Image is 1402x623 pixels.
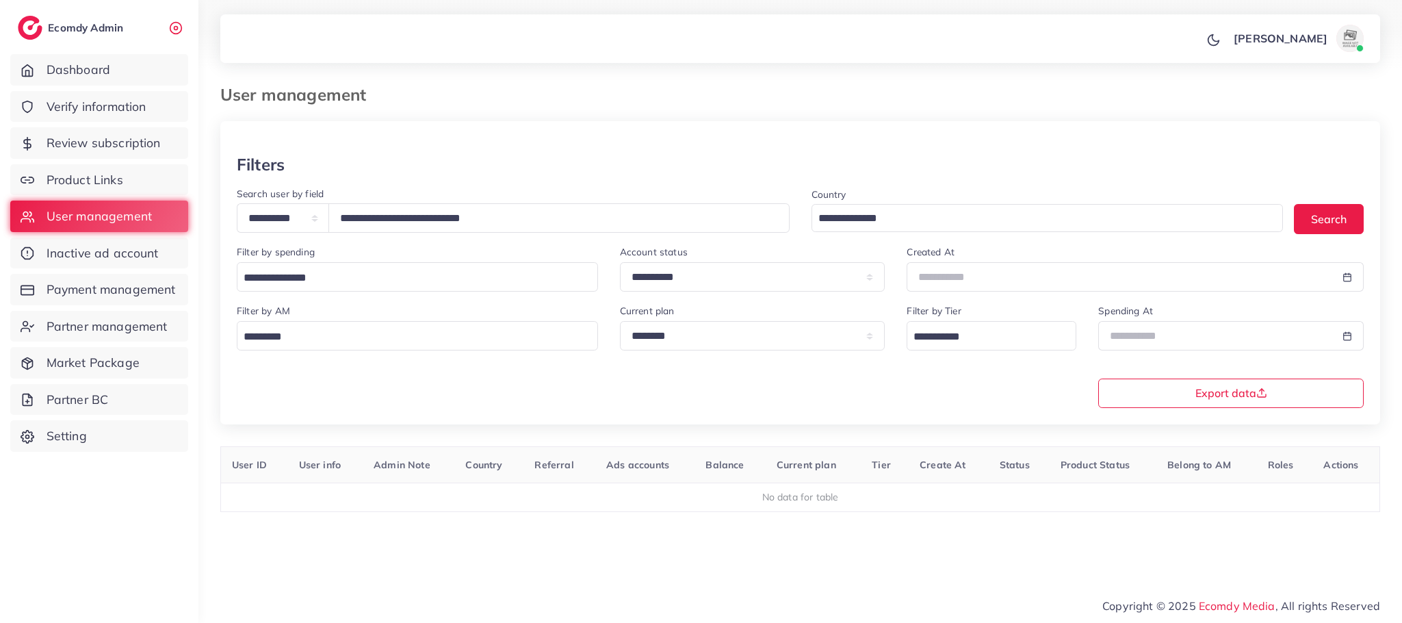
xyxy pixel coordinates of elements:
a: Payment management [10,274,188,305]
a: [PERSON_NAME]avatar [1226,25,1369,52]
label: Search user by field [237,187,324,201]
span: Country [465,459,502,471]
label: Created At [907,245,955,259]
span: Referral [534,459,573,471]
a: Ecomdy Media [1199,599,1275,613]
span: Current plan [777,459,836,471]
span: Tier [872,459,891,471]
span: Market Package [47,354,140,372]
a: Partner BC [10,384,188,416]
span: Payment management [47,281,176,298]
p: [PERSON_NAME] [1234,30,1327,47]
a: Product Links [10,164,188,196]
button: Export data [1098,379,1364,408]
span: Review subscription [47,134,161,152]
img: logo [18,16,42,40]
span: Admin Note [374,459,430,471]
label: Country [812,188,846,201]
a: Dashboard [10,54,188,86]
span: Belong to AM [1167,459,1231,471]
input: Search for option [239,327,580,348]
label: Account status [620,245,688,259]
a: Setting [10,420,188,452]
span: Status [1000,459,1030,471]
input: Search for option [239,268,580,289]
img: avatar [1336,25,1364,52]
a: Review subscription [10,127,188,159]
span: Ads accounts [606,459,669,471]
div: Search for option [812,204,1284,232]
span: Export data [1195,387,1267,398]
span: User management [47,207,152,225]
div: Search for option [237,262,598,292]
span: , All rights Reserved [1275,598,1380,614]
div: No data for table [229,490,1373,504]
h3: Filters [237,155,285,175]
label: Spending At [1098,304,1153,318]
a: Market Package [10,347,188,379]
label: Filter by AM [237,304,290,318]
span: Actions [1323,459,1358,471]
input: Search for option [814,208,1266,229]
div: Search for option [907,321,1076,351]
a: User management [10,201,188,232]
h2: Ecomdy Admin [48,21,127,34]
span: Create At [920,459,965,471]
span: Balance [705,459,744,471]
span: Partner management [47,318,168,335]
div: Search for option [237,321,598,351]
h3: User management [220,85,377,105]
a: logoEcomdy Admin [18,16,127,40]
span: Product Links [47,171,123,189]
label: Current plan [620,304,675,318]
span: Product Status [1061,459,1130,471]
span: Inactive ad account [47,244,159,262]
span: Copyright © 2025 [1102,598,1380,614]
span: Verify information [47,98,146,116]
span: User ID [232,459,267,471]
span: Partner BC [47,391,109,409]
label: Filter by spending [237,245,315,259]
a: Verify information [10,91,188,123]
span: Setting [47,427,87,445]
a: Inactive ad account [10,238,188,269]
label: Filter by Tier [907,304,961,318]
button: Search [1294,204,1364,233]
input: Search for option [909,327,1059,348]
a: Partner management [10,311,188,342]
span: Roles [1268,459,1294,471]
span: User info [299,459,341,471]
span: Dashboard [47,61,110,79]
